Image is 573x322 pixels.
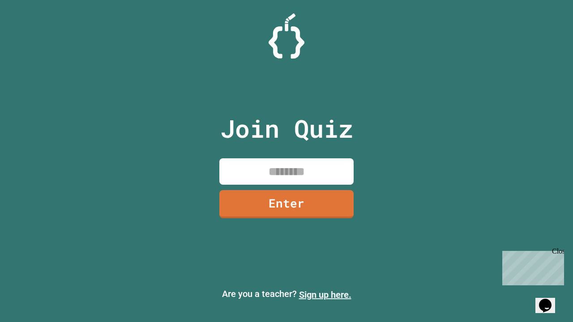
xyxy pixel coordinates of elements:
a: Enter [219,190,354,218]
img: Logo.svg [269,13,304,59]
iframe: chat widget [535,286,564,313]
div: Chat with us now!Close [4,4,62,57]
p: Are you a teacher? [7,287,566,301]
p: Join Quiz [220,110,353,147]
a: Sign up here. [299,289,351,300]
iframe: chat widget [499,247,564,285]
